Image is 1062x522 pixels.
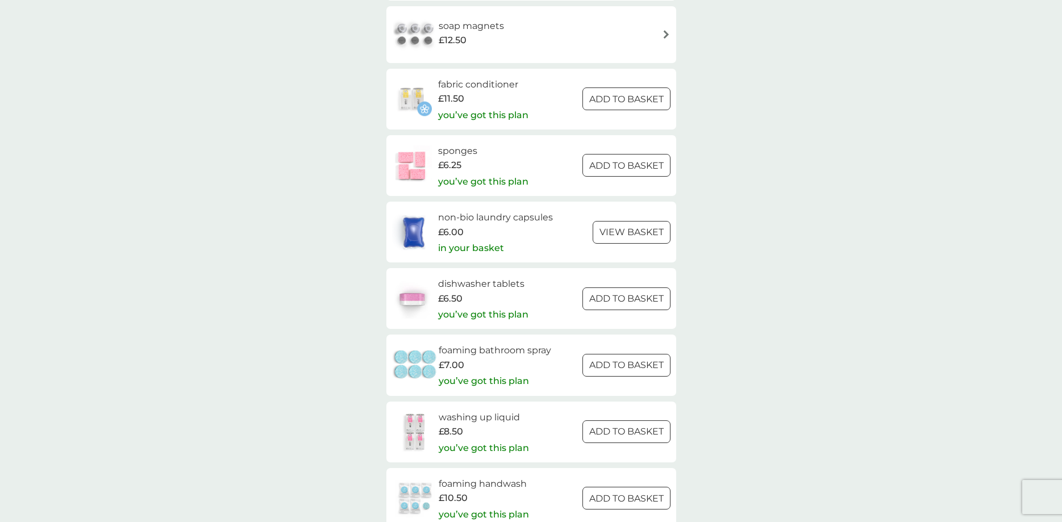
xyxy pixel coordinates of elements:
[439,424,463,439] span: £8.50
[599,225,664,240] p: view basket
[439,19,504,34] h6: soap magnets
[589,291,664,306] p: ADD TO BASKET
[438,174,528,189] p: you’ve got this plan
[392,478,439,518] img: foaming handwash
[392,345,439,385] img: foaming bathroom spray
[438,108,528,123] p: you’ve got this plan
[438,277,528,291] h6: dishwasher tablets
[662,30,670,39] img: arrow right
[589,424,664,439] p: ADD TO BASKET
[589,158,664,173] p: ADD TO BASKET
[392,79,432,119] img: fabric conditioner
[438,158,461,173] span: £6.25
[438,210,553,225] h6: non-bio laundry capsules
[439,477,529,491] h6: foaming handwash
[392,212,435,252] img: non-bio laundry capsules
[392,15,439,55] img: soap magnets
[438,77,528,92] h6: fabric conditioner
[439,343,551,358] h6: foaming bathroom spray
[593,221,670,244] button: view basket
[582,287,670,310] button: ADD TO BASKET
[438,307,528,322] p: you’ve got this plan
[439,491,468,506] span: £10.50
[589,92,664,107] p: ADD TO BASKET
[589,358,664,373] p: ADD TO BASKET
[439,507,529,522] p: you’ve got this plan
[438,241,504,256] p: in your basket
[582,87,670,110] button: ADD TO BASKET
[439,374,529,389] p: you’ve got this plan
[438,225,464,240] span: £6.00
[438,91,464,106] span: £11.50
[582,354,670,377] button: ADD TO BASKET
[439,410,529,425] h6: washing up liquid
[392,145,432,185] img: sponges
[392,279,432,319] img: dishwasher tablets
[439,441,529,456] p: you’ve got this plan
[392,412,439,452] img: washing up liquid
[438,144,528,158] h6: sponges
[439,33,467,48] span: £12.50
[589,491,664,506] p: ADD TO BASKET
[582,487,670,510] button: ADD TO BASKET
[582,154,670,177] button: ADD TO BASKET
[438,291,463,306] span: £6.50
[582,420,670,443] button: ADD TO BASKET
[439,358,464,373] span: £7.00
